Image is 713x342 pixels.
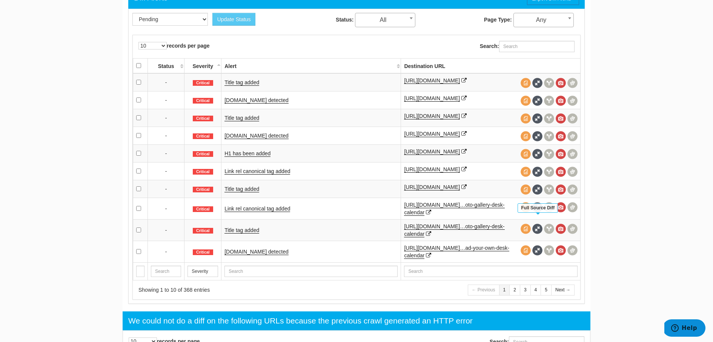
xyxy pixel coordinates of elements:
span: View source [521,245,531,255]
span: Critical [193,133,213,139]
span: Critical [193,169,213,175]
span: View screenshot [556,224,566,234]
a: [URL][DOMAIN_NAME] [404,131,460,137]
a: 5 [541,285,552,296]
th: Status: activate to sort column ascending [148,58,184,73]
td: - [148,144,184,162]
a: Link rel canonical tag added [224,168,290,175]
span: Critical [193,206,213,212]
a: Link rel canonical tag added [224,206,290,212]
a: [URL][DOMAIN_NAME] [404,77,460,84]
a: 2 [509,285,520,296]
span: Full Source Diff [532,224,542,234]
a: ← Previous [468,285,499,296]
div: Full Source Diff [518,203,558,213]
a: [URL][DOMAIN_NAME] [404,149,460,155]
span: View screenshot [556,184,566,195]
span: View screenshot [556,245,566,255]
span: Critical [193,116,213,122]
td: - [148,109,184,127]
a: [URL][DOMAIN_NAME]…oto-gallery-desk-calendar [404,223,504,237]
span: View headers [544,184,554,195]
span: Critical [193,80,213,86]
td: - [148,91,184,109]
input: Search [224,266,398,277]
a: [URL][DOMAIN_NAME] [404,113,460,119]
span: Any [513,13,574,27]
span: Any [514,15,573,25]
span: View headers [544,245,554,255]
th: Destination URL [401,58,581,73]
span: View headers [544,224,554,234]
span: All [355,13,415,27]
span: Compare screenshots [567,202,578,212]
span: View source [521,224,531,234]
div: We could not do a diff on the following URLs because the previous crawl generated an HTTP error [128,315,473,327]
a: [URL][DOMAIN_NAME] [404,166,460,173]
a: 3 [520,285,531,296]
input: Search: [499,41,575,52]
input: Search [404,266,578,277]
a: [URL][DOMAIN_NAME] [404,95,460,102]
span: All [355,15,415,25]
span: View source [521,184,531,195]
td: - [148,127,184,144]
span: Compare screenshots [567,184,578,195]
span: View headers [544,149,554,159]
span: Compare screenshots [567,96,578,106]
a: Title tag added [224,227,259,234]
a: Title tag added [224,186,259,192]
a: 4 [530,285,541,296]
a: [DOMAIN_NAME] detected [224,133,289,139]
th: Alert: activate to sort column ascending [221,58,401,73]
a: Next → [551,285,575,296]
span: View screenshot [556,202,566,212]
a: 1 [499,285,510,296]
span: Compare screenshots [567,224,578,234]
label: records per page [138,42,210,50]
a: [URL][DOMAIN_NAME]…ad-your-own-desk-calendar [404,245,509,259]
span: Compare screenshots [567,113,578,124]
span: Critical [193,187,213,193]
span: Compare screenshots [567,245,578,255]
td: - [148,241,184,262]
a: [DOMAIN_NAME] detected [224,97,289,104]
a: H1 has been added [224,150,270,157]
td: - [148,162,184,180]
span: View headers [544,113,554,124]
span: Critical [193,249,213,255]
label: Search: [480,41,575,52]
span: Critical [193,151,213,157]
input: Search [136,266,144,277]
a: [URL][DOMAIN_NAME]…oto-gallery-desk-calendar [404,202,504,216]
div: Showing 1 to 10 of 368 entries [138,286,347,294]
th: Severity: activate to sort column descending [184,58,221,73]
td: - [148,180,184,198]
input: Search [151,266,181,277]
td: - [148,73,184,91]
td: - [148,219,184,241]
select: records per page [138,42,167,50]
iframe: Opens a widget where you can find more information [664,319,705,338]
a: [URL][DOMAIN_NAME] [404,184,460,190]
a: Title tag added [224,79,259,86]
input: Search [187,266,218,277]
a: Title tag added [224,115,259,121]
span: View source [521,149,531,159]
span: Full Source Diff [532,184,542,195]
button: Update Status [212,13,256,26]
span: Full Source Diff [532,245,542,255]
a: [DOMAIN_NAME] detected [224,249,289,255]
strong: Status: [336,17,353,23]
strong: Page Type: [484,17,512,23]
span: Critical [193,228,213,234]
td: - [148,198,184,219]
span: Critical [193,98,213,104]
span: Full Source Diff [532,149,542,159]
